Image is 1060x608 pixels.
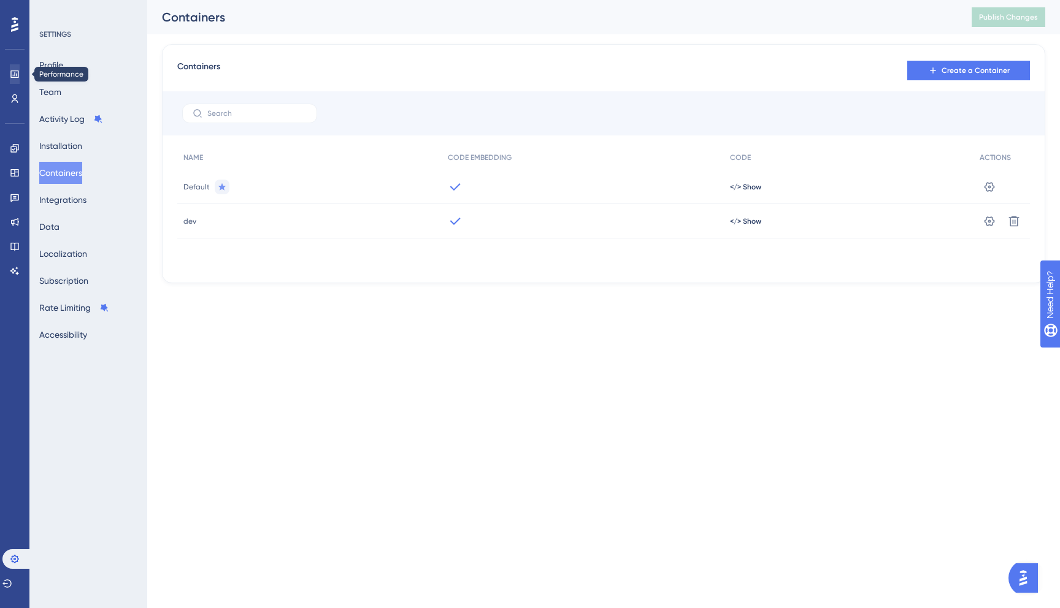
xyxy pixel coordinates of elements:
[177,59,220,82] span: Containers
[980,153,1011,162] span: ACTIONS
[39,162,82,184] button: Containers
[1008,560,1045,596] iframe: UserGuiding AI Assistant Launcher
[39,135,82,157] button: Installation
[39,54,63,76] button: Profile
[907,61,1030,80] button: Create a Container
[979,12,1038,22] span: Publish Changes
[39,81,61,103] button: Team
[39,270,88,292] button: Subscription
[942,66,1010,75] span: Create a Container
[183,216,196,226] span: dev
[183,182,210,192] span: Default
[730,216,761,226] button: </> Show
[39,324,87,346] button: Accessibility
[207,109,307,118] input: Search
[730,153,751,162] span: CODE
[162,9,941,26] div: Containers
[39,29,139,39] div: SETTINGS
[39,108,103,130] button: Activity Log
[972,7,1045,27] button: Publish Changes
[39,189,86,211] button: Integrations
[39,297,109,319] button: Rate Limiting
[29,3,77,18] span: Need Help?
[448,153,512,162] span: CODE EMBEDDING
[183,153,203,162] span: NAME
[730,182,761,192] button: </> Show
[39,216,60,238] button: Data
[39,243,87,265] button: Localization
